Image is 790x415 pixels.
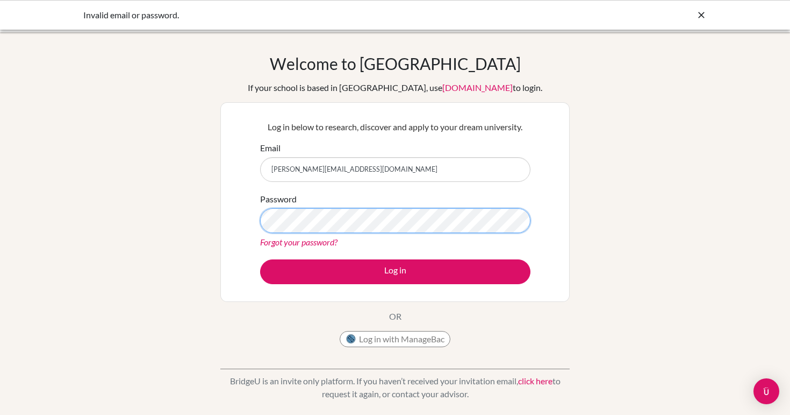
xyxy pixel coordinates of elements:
[83,9,545,22] div: Invalid email or password.
[260,193,297,206] label: Password
[260,142,281,154] label: Email
[389,310,401,323] p: OR
[260,259,530,284] button: Log in
[260,121,530,133] p: Log in below to research, discover and apply to your dream university.
[753,378,779,404] div: Open Intercom Messenger
[442,82,513,93] a: [DOMAIN_NAME]
[340,331,450,347] button: Log in with ManageBac
[260,237,337,247] a: Forgot your password?
[270,54,521,73] h1: Welcome to [GEOGRAPHIC_DATA]
[248,81,542,94] div: If your school is based in [GEOGRAPHIC_DATA], use to login.
[518,376,552,386] a: click here
[220,375,570,400] p: BridgeU is an invite only platform. If you haven’t received your invitation email, to request it ...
